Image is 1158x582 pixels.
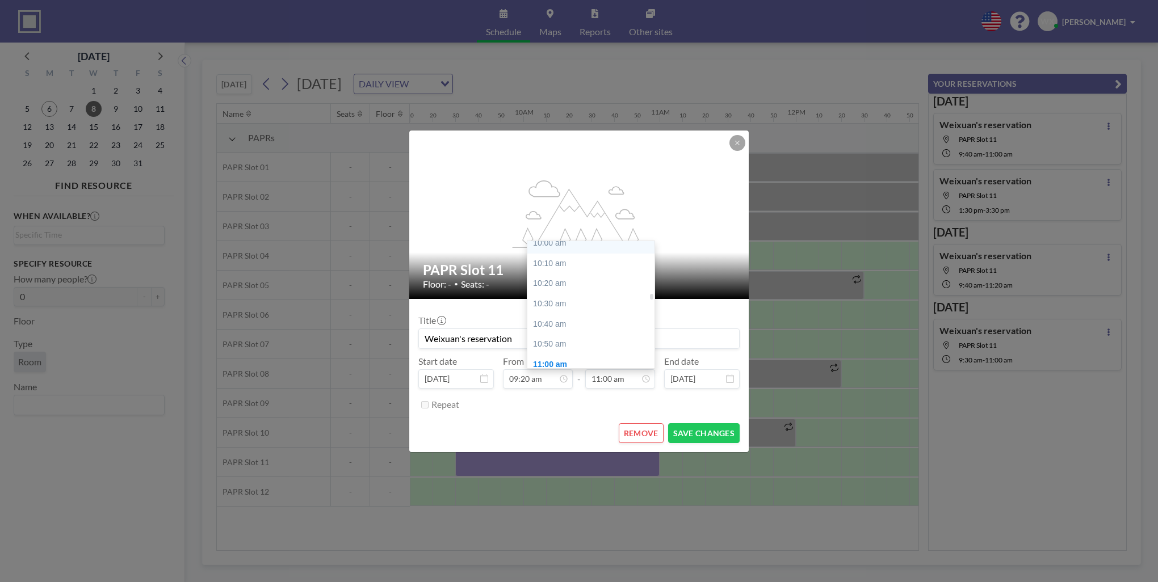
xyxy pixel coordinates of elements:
[527,294,660,314] div: 10:30 am
[527,355,660,375] div: 11:00 am
[527,273,660,294] div: 10:20 am
[423,279,451,290] span: Floor: -
[577,360,581,385] span: -
[461,279,489,290] span: Seats: -
[419,329,739,348] input: (No title)
[527,314,660,335] div: 10:40 am
[503,356,524,367] label: From
[418,315,445,326] label: Title
[664,356,699,367] label: End date
[527,233,660,254] div: 10:00 am
[527,254,660,274] div: 10:10 am
[431,399,459,410] label: Repeat
[527,334,660,355] div: 10:50 am
[423,262,736,279] h2: PAPR Slot 11
[668,423,740,443] button: SAVE CHANGES
[619,423,664,443] button: REMOVE
[418,356,457,367] label: Start date
[454,280,458,288] span: •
